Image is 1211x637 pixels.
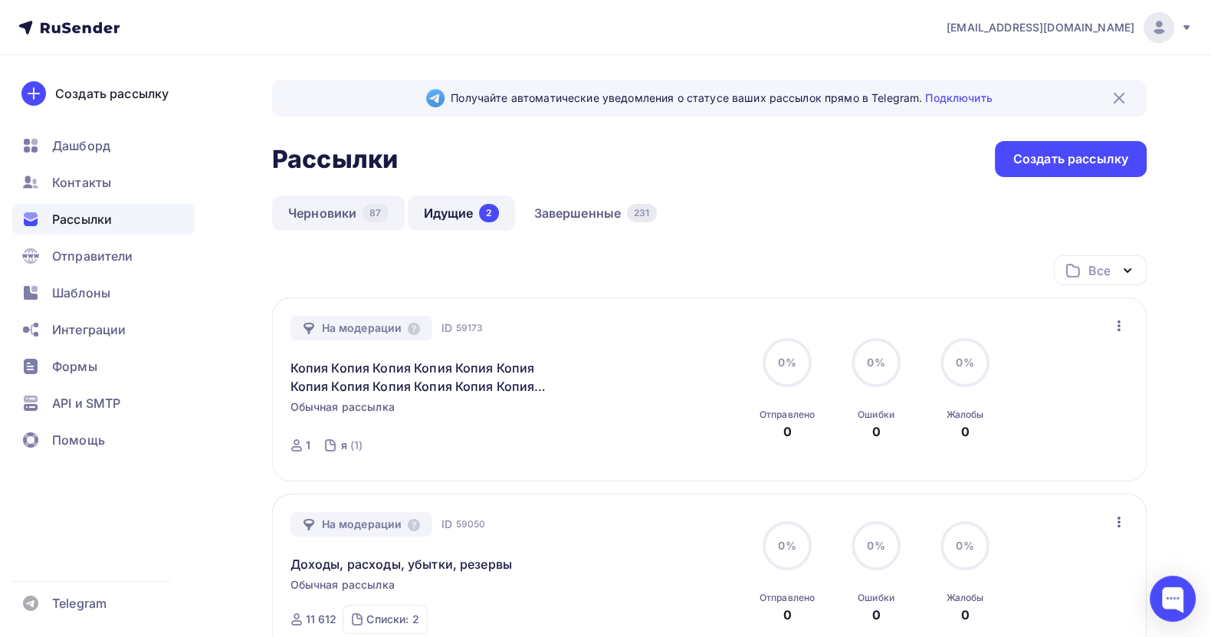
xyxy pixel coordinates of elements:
div: На модерации [290,316,433,340]
div: Создать рассылку [1013,150,1128,168]
div: Ошибки [858,409,894,421]
span: Интеграции [52,320,126,339]
span: Отправители [52,247,133,265]
div: Все [1088,261,1110,280]
div: 11 612 [306,612,337,627]
img: Telegram [426,89,445,107]
span: 0% [956,356,973,369]
a: Идущие2 [408,195,515,231]
div: 0 [783,422,791,441]
h2: Рассылки [272,144,398,175]
div: я [341,438,347,453]
div: 2 [479,204,498,222]
span: 0% [867,356,884,369]
span: 0% [956,539,973,552]
span: 59050 [455,517,485,532]
span: Контакты [52,173,111,192]
span: Обычная рассылка [290,399,395,415]
a: Черновики87 [272,195,405,231]
span: API и SMTP [52,394,120,412]
div: 0 [871,606,880,624]
div: 1 [306,438,310,453]
div: 0 [960,422,969,441]
span: 0% [778,356,796,369]
div: (1) [350,438,363,453]
a: Доходы, расходы, убытки, резервы [290,555,512,573]
a: я (1) [340,433,365,458]
a: Дашборд [12,130,195,161]
span: Получайте автоматические уведомления о статусе ваших рассылок прямо в Telegram. [451,90,992,106]
div: Ошибки [858,592,894,604]
div: Создать рассылку [55,84,169,103]
div: Отправлено [760,592,815,604]
span: [EMAIL_ADDRESS][DOMAIN_NAME] [947,20,1134,35]
button: Все [1054,255,1147,285]
span: ID [441,320,452,336]
a: Завершенные231 [518,195,673,231]
div: 0 [960,606,969,624]
div: 0 [783,606,791,624]
span: ID [441,517,452,532]
div: Жалобы [947,409,984,421]
span: 0% [778,539,796,552]
span: 0% [867,539,884,552]
span: Шаблоны [52,284,110,302]
div: 87 [363,204,388,222]
div: 231 [627,204,656,222]
div: Жалобы [947,592,984,604]
span: Обычная рассылка [290,577,395,593]
div: 0 [871,422,880,441]
span: Помощь [52,431,105,449]
a: Отправители [12,241,195,271]
a: Формы [12,351,195,382]
div: Отправлено [760,409,815,421]
div: Списки: 2 [366,612,418,627]
span: Дашборд [52,136,110,155]
a: [EMAIL_ADDRESS][DOMAIN_NAME] [947,12,1193,43]
a: Подключить [925,91,992,104]
span: 59173 [455,320,483,336]
a: Копия Копия Копия Копия Копия Копия Копия Копия Копия Копия Копия Копия Копия [GEOGRAPHIC_DATA] К... [290,359,553,396]
span: Рассылки [52,210,112,228]
a: Контакты [12,167,195,198]
a: Шаблоны [12,277,195,308]
div: На модерации [290,512,433,537]
a: Рассылки [12,204,195,235]
span: Telegram [52,594,107,612]
span: Формы [52,357,97,376]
